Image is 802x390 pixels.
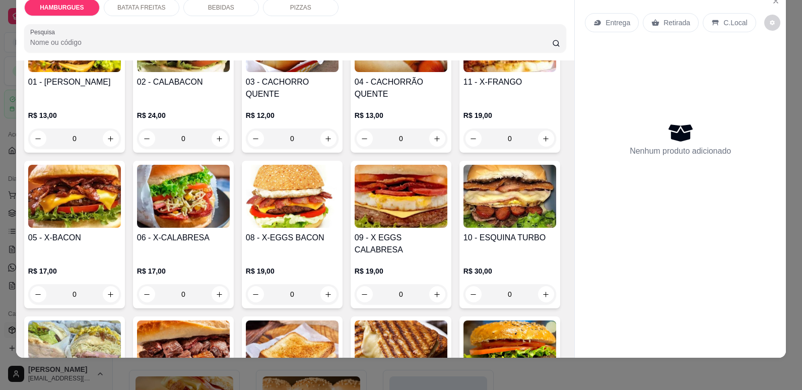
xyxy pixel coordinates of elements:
[465,286,482,302] button: decrease-product-quantity
[355,232,447,256] h4: 09 - X EGGS CALABRESA
[40,4,84,12] p: HAMBURGUES
[212,286,228,302] button: increase-product-quantity
[248,131,264,147] button: decrease-product-quantity
[246,76,339,100] h4: 03 - CACHORRO QUENTE
[137,320,230,383] img: product-image
[429,286,445,302] button: increase-product-quantity
[137,165,230,228] img: product-image
[246,165,339,228] img: product-image
[355,266,447,276] p: R$ 19,00
[357,131,373,147] button: decrease-product-quantity
[463,165,556,228] img: product-image
[137,266,230,276] p: R$ 17,00
[28,266,121,276] p: R$ 17,00
[30,28,58,36] label: Pesquisa
[30,37,553,47] input: Pesquisa
[208,4,234,12] p: BEBIDAS
[538,131,554,147] button: increase-product-quantity
[663,18,690,28] p: Retirada
[248,286,264,302] button: decrease-product-quantity
[320,286,337,302] button: increase-product-quantity
[137,110,230,120] p: R$ 24,00
[30,286,46,302] button: decrease-product-quantity
[320,131,337,147] button: increase-product-quantity
[355,165,447,228] img: product-image
[137,232,230,244] h4: 06 - X-CALABRESA
[117,4,166,12] p: BATATA FREITAS
[139,131,155,147] button: decrease-product-quantity
[30,131,46,147] button: decrease-product-quantity
[463,266,556,276] p: R$ 30,00
[723,18,747,28] p: C.Local
[28,232,121,244] h4: 05 - X-BACON
[357,286,373,302] button: decrease-product-quantity
[28,320,121,383] img: product-image
[137,76,230,88] h4: 02 - CALABACON
[630,145,731,157] p: Nenhum produto adicionado
[28,165,121,228] img: product-image
[463,110,556,120] p: R$ 19,00
[355,76,447,100] h4: 04 - CACHORRÃO QUENTE
[606,18,630,28] p: Entrega
[246,320,339,383] img: product-image
[465,131,482,147] button: decrease-product-quantity
[463,320,556,383] img: product-image
[538,286,554,302] button: increase-product-quantity
[103,286,119,302] button: increase-product-quantity
[28,110,121,120] p: R$ 13,00
[246,110,339,120] p: R$ 12,00
[355,320,447,383] img: product-image
[212,131,228,147] button: increase-product-quantity
[28,76,121,88] h4: 01 - [PERSON_NAME]
[355,110,447,120] p: R$ 13,00
[429,131,445,147] button: increase-product-quantity
[463,76,556,88] h4: 11 - X-FRANGO
[139,286,155,302] button: decrease-product-quantity
[246,266,339,276] p: R$ 19,00
[463,232,556,244] h4: 10 - ESQUINA TURBO
[103,131,119,147] button: increase-product-quantity
[246,232,339,244] h4: 08 - X-EGGS BACON
[290,4,311,12] p: PIZZAS
[764,15,780,31] button: decrease-product-quantity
